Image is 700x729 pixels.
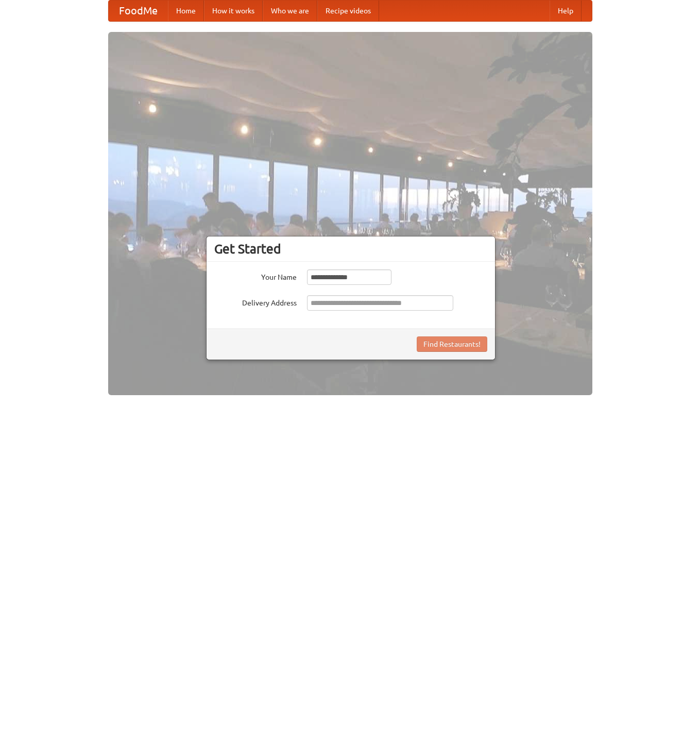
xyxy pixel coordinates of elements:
[109,1,168,21] a: FoodMe
[204,1,263,21] a: How it works
[263,1,317,21] a: Who we are
[550,1,582,21] a: Help
[317,1,379,21] a: Recipe videos
[168,1,204,21] a: Home
[214,241,487,257] h3: Get Started
[214,295,297,308] label: Delivery Address
[417,336,487,352] button: Find Restaurants!
[214,269,297,282] label: Your Name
